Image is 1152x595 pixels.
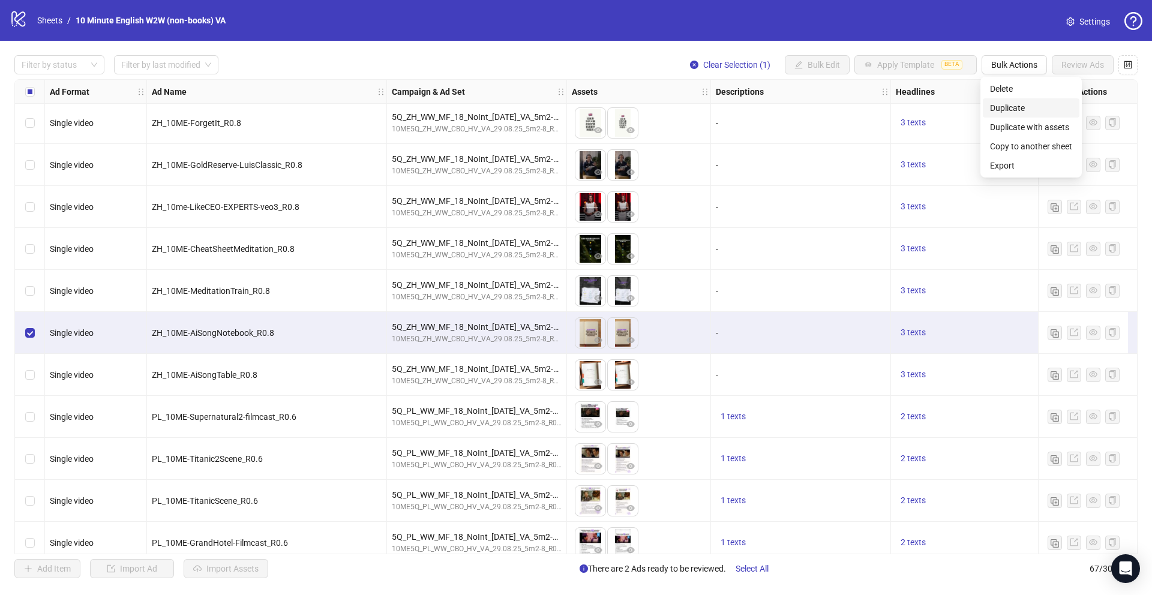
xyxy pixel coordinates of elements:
button: Preview [623,124,638,138]
button: Duplicate [1048,200,1062,214]
button: 3 texts [896,326,931,340]
div: Select row 51 [15,312,45,354]
span: eye [1089,328,1097,336]
a: Sheets [35,14,65,27]
span: Single video [50,286,94,296]
span: eye [594,126,602,134]
span: 67 / 300 items [1090,562,1138,575]
button: Preview [623,166,638,180]
button: Bulk Actions [982,55,1047,74]
span: holder [565,88,574,96]
img: Asset 2 [608,108,638,138]
span: ZH_10ME-AiSongNotebook_R0.8 [152,328,274,338]
strong: Actions [1078,85,1107,98]
img: Asset 1 [575,150,605,180]
button: Clear Selection (1) [680,55,780,74]
button: 3 texts [896,242,931,256]
span: ZH_10ME-AiSongTable_R0.8 [152,370,257,380]
span: Clear Selection (1) [703,60,770,70]
div: 5Q_ZH_WW_MF_18_NoInt_[DATE]_VA_5m2-8_R0.8_UGCAnim [392,152,562,166]
span: holder [889,88,898,96]
span: Single video [50,412,94,422]
div: 5Q_ZH_WW_MF_18_NoInt_[DATE]_VA_5m2-8_R0.8_Shpora [392,320,562,333]
span: 3 texts [901,244,926,253]
span: Single video [50,118,94,128]
span: export [1070,412,1078,420]
span: holder [701,88,709,96]
span: holder [377,88,385,96]
span: close-circle [690,61,698,69]
span: export [1070,244,1078,253]
span: eye [594,378,602,386]
span: eye [1089,370,1097,378]
div: Select row 55 [15,480,45,522]
span: setting [1066,17,1075,26]
span: 3 texts [901,369,926,379]
span: eye [1089,538,1097,546]
div: Open Intercom Messenger [1111,554,1140,583]
div: Resize Descriptions column [887,80,890,103]
span: Single video [50,202,94,212]
span: control [1124,61,1132,69]
button: Preview [591,417,605,432]
span: eye [594,252,602,260]
span: Single video [50,538,94,548]
span: Single video [50,160,94,170]
button: 3 texts [896,284,931,298]
span: Bulk Actions [991,60,1037,70]
span: holder [385,88,394,96]
span: 3 texts [901,118,926,127]
div: Select row 52 [15,354,45,396]
div: Select row 49 [15,228,45,270]
span: ZH_10ME-MeditationTrain_R0.8 [152,286,270,296]
button: Configure table settings [1118,55,1138,74]
div: Resize Ad Name column [383,80,386,103]
img: Asset 1 [575,108,605,138]
a: Settings [1057,12,1120,31]
span: Select All [736,564,769,573]
span: eye [594,294,602,302]
img: Asset 1 [575,192,605,222]
span: Single video [50,244,94,254]
button: Duplicate [1048,368,1062,382]
button: Duplicate [1048,242,1062,256]
button: Preview [591,250,605,264]
span: eye [594,168,602,176]
button: Preview [591,292,605,306]
span: eye [1089,454,1097,462]
img: Asset 2 [608,318,638,348]
button: Preview [623,459,638,474]
span: - [716,160,718,170]
span: eye [1089,202,1097,211]
img: Asset 2 [608,444,638,474]
button: 2 texts [896,410,931,424]
div: Resize Ad Format column [143,80,146,103]
span: eye [626,294,635,302]
img: Asset 2 [608,234,638,264]
span: 3 texts [901,160,926,169]
span: export [1070,202,1078,211]
span: PL_10ME-TitanicScene_R0.6 [152,496,258,506]
span: eye [1089,118,1097,127]
strong: Ad Name [152,85,187,98]
div: 10ME5Q_ZH_WW_CBO_HV_VA_29.08.25_5m2-8_R0.8 [392,208,562,219]
button: 1 texts [716,452,751,466]
button: Select All [726,559,778,578]
span: info-circle [580,564,588,573]
span: ZH_10ME-ForgetIt_R0.8 [152,118,241,128]
button: Preview [591,543,605,558]
img: Asset 2 [608,528,638,558]
span: eye [626,252,635,260]
span: eye [1089,286,1097,295]
span: 2 texts [901,411,926,421]
span: eye [626,336,635,344]
button: Preview [591,333,605,348]
span: eye [594,546,602,554]
button: Duplicate [1048,410,1062,424]
div: 10ME5Q_ZH_WW_CBO_HV_VA_29.08.25_5m2-8_R0.8 [392,250,562,261]
strong: Campaign & Ad Set [392,85,465,98]
img: Asset 1 [575,276,605,306]
span: eye [594,420,602,428]
span: eye [626,462,635,470]
span: ZH_10me-LikeCEO-EXPERTS-veo3_R0.8 [152,202,299,212]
